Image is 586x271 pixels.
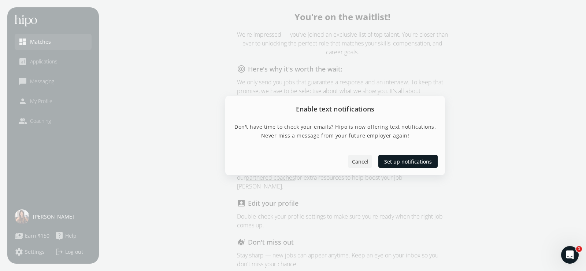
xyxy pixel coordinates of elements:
span: 1 [576,246,582,252]
p: Don't have time to check your emails? Hipo is now offering text notifications. Never miss a messa... [234,122,436,140]
span: Cancel [352,158,368,165]
button: Cancel [348,155,372,168]
span: Set up notifications [384,158,432,165]
iframe: Intercom live chat [561,246,579,264]
button: Set up notifications [378,155,438,168]
h2: Enable text notifications [225,96,445,122]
